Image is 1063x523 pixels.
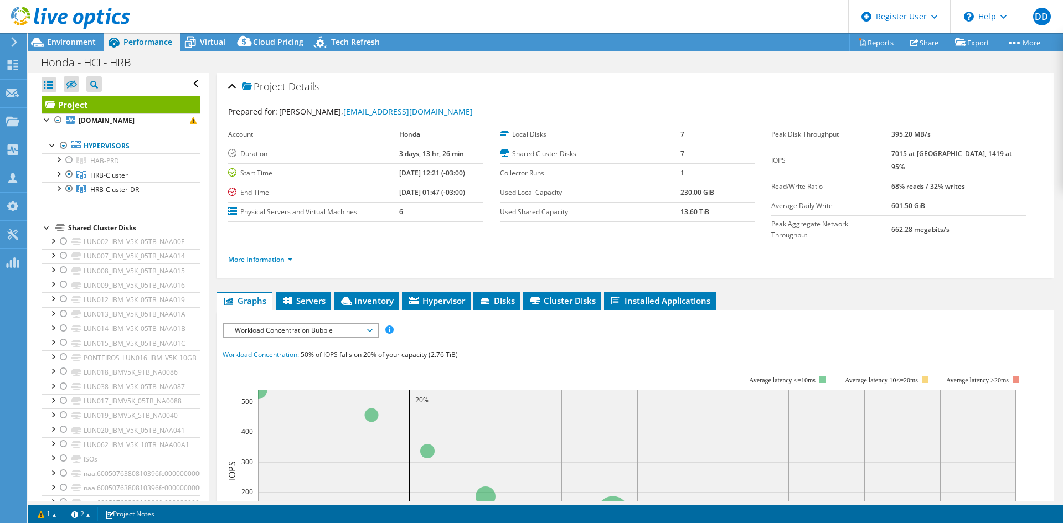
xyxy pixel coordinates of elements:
a: LUN009_IBM_V5K_05TB_NAA016 [42,278,200,292]
span: Details [288,80,319,93]
a: LUN020_IBM_V5K_05TB_NAA041 [42,423,200,437]
a: LUN062_IBM_V5K_10TB_NAA00A1 [42,437,200,452]
label: Collector Runs [500,168,680,179]
label: Local Disks [500,129,680,140]
span: Cloud Pricing [253,37,303,47]
b: [DOMAIN_NAME] [79,116,135,125]
a: More Information [228,255,293,264]
label: End Time [228,187,399,198]
text: 500 [241,397,253,406]
span: Cluster Disks [529,295,596,306]
a: PONTEIROS_LUN016_IBM_V5K_10GB_NAA054 [42,350,200,365]
span: DD [1033,8,1051,25]
a: naa.6005076380810396fc0000000000008c [42,481,200,495]
svg: \n [964,12,974,22]
label: Account [228,129,399,140]
a: LUN012_IBM_V5K_05TB_NAA019 [42,292,200,307]
span: [PERSON_NAME], [279,106,473,117]
span: Project [242,81,286,92]
h1: Honda - HCI - HRB [36,56,148,69]
a: naa.6005076380810396fc0000000000008d [42,495,200,510]
div: Shared Cluster Disks [68,221,200,235]
a: naa.6005076380810396fc0000000000008b [42,467,200,481]
span: Hypervisor [407,295,465,306]
span: Workload Concentration: [223,350,299,359]
a: Share [902,34,947,51]
b: Honda [399,130,420,139]
tspan: Average latency 10<=20ms [845,376,918,384]
b: [DATE] 12:21 (-03:00) [399,168,465,178]
b: 13.60 TiB [680,207,709,216]
label: Read/Write Ratio [771,181,891,192]
a: LUN017_IBMV5K_05TB_NA0088 [42,394,200,408]
a: Export [947,34,998,51]
a: LUN007_IBM_V5K_05TB_NAA014 [42,249,200,263]
label: Used Local Capacity [500,187,680,198]
a: HRB-Cluster [42,168,200,182]
span: HRB-Cluster [90,170,128,180]
b: 230.00 GiB [680,188,714,197]
span: HAB-PRD [90,156,119,165]
a: More [998,34,1049,51]
label: Average Daily Write [771,200,891,211]
a: 1 [30,507,64,521]
a: ISOs [42,452,200,466]
label: Used Shared Capacity [500,206,680,218]
span: Inventory [339,295,394,306]
a: LUN019_IBMV5K_5TB_NA0040 [42,408,200,423]
b: 7 [680,130,684,139]
span: Tech Refresh [331,37,380,47]
b: 601.50 GiB [891,201,925,210]
span: Graphs [223,295,266,306]
b: 3 days, 13 hr, 26 min [399,149,464,158]
text: 200 [241,487,253,496]
text: 300 [241,457,253,467]
label: Shared Cluster Disks [500,148,680,159]
label: Duration [228,148,399,159]
a: LUN018_IBMV5K_9TB_NA0086 [42,365,200,379]
a: LUN008_IBM_V5K_05TB_NAA015 [42,263,200,278]
label: Start Time [228,168,399,179]
text: Average latency >20ms [946,376,1009,384]
a: LUN015_IBM_V5K_05TB_NAA01C [42,336,200,350]
span: 50% of IOPS falls on 20% of your capacity (2.76 TiB) [301,350,458,359]
span: HRB-Cluster-DR [90,185,139,194]
a: [DOMAIN_NAME] [42,113,200,128]
text: IOPS [226,461,238,480]
a: Project Notes [97,507,162,521]
span: Servers [281,295,326,306]
label: IOPS [771,155,891,166]
a: LUN013_IBM_V5K_05TB_NAA01A [42,307,200,322]
span: Virtual [200,37,225,47]
b: 6 [399,207,403,216]
a: Reports [849,34,902,51]
b: [DATE] 01:47 (-03:00) [399,188,465,197]
span: Environment [47,37,96,47]
span: Workload Concentration Bubble [229,324,371,337]
span: Installed Applications [610,295,710,306]
label: Prepared for: [228,106,277,117]
b: 68% reads / 32% writes [891,182,965,191]
text: 20% [415,395,429,405]
a: LUN038_IBM_V5K_05TB_NAA087 [42,380,200,394]
a: Project [42,96,200,113]
text: 400 [241,427,253,436]
label: Physical Servers and Virtual Machines [228,206,399,218]
a: LUN014_IBM_V5K_05TB_NAA01B [42,322,200,336]
a: HRB-Cluster-DR [42,182,200,196]
tspan: Average latency <=10ms [749,376,816,384]
span: Performance [123,37,172,47]
b: 662.28 megabits/s [891,225,950,234]
a: Hypervisors [42,139,200,153]
a: LUN002_IBM_V5K_05TB_NAA00F [42,235,200,249]
label: Peak Disk Throughput [771,129,891,140]
a: [EMAIL_ADDRESS][DOMAIN_NAME] [343,106,473,117]
b: 7015 at [GEOGRAPHIC_DATA], 1419 at 95% [891,149,1012,172]
b: 7 [680,149,684,158]
a: HAB-PRD [42,153,200,168]
a: 2 [64,507,98,521]
b: 395.20 MB/s [891,130,931,139]
label: Peak Aggregate Network Throughput [771,219,891,241]
b: 1 [680,168,684,178]
span: Disks [479,295,515,306]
